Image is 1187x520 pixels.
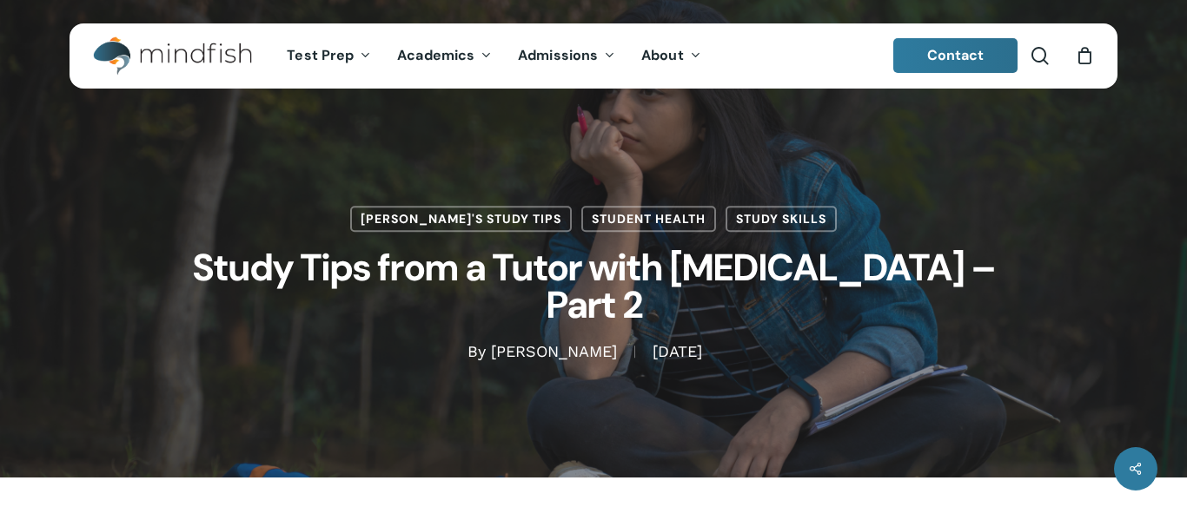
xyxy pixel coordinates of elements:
[274,49,384,63] a: Test Prep
[287,46,354,64] span: Test Prep
[70,23,1117,89] header: Main Menu
[274,23,713,89] nav: Main Menu
[384,49,505,63] a: Academics
[159,232,1028,341] h1: Study Tips from a Tutor with [MEDICAL_DATA] – Part 2
[397,46,474,64] span: Academics
[491,343,617,361] a: [PERSON_NAME]
[468,346,486,359] span: By
[350,206,572,232] a: [PERSON_NAME]'s Study Tips
[641,46,684,64] span: About
[893,38,1018,73] a: Contact
[1072,405,1163,496] iframe: Chatbot
[1075,46,1094,65] a: Cart
[634,346,719,359] span: [DATE]
[726,206,837,232] a: Study Skills
[628,49,714,63] a: About
[581,206,716,232] a: Student Health
[927,46,985,64] span: Contact
[505,49,628,63] a: Admissions
[518,46,598,64] span: Admissions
